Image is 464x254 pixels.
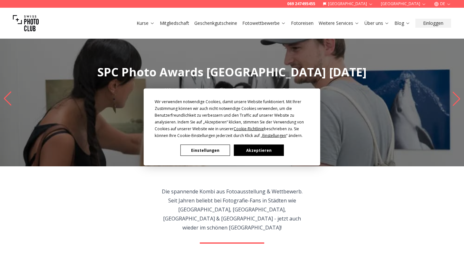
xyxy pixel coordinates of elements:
[144,89,320,166] div: Cookie Consent Prompt
[180,145,230,156] button: Einstellungen
[262,133,286,138] span: Einstellungen
[234,145,284,156] button: Akzeptieren
[234,126,264,132] span: Cookie-Richtlinie
[155,98,309,139] div: Wir verwenden notwendige Cookies, damit unsere Website funktioniert. Mit Ihrer Zustimmung können ...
